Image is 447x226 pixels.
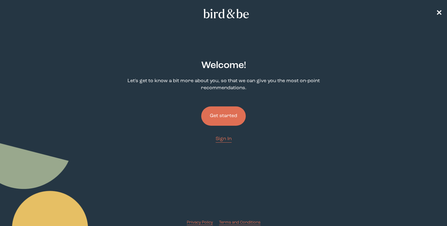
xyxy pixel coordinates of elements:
[416,197,441,220] iframe: Gorgias live chat messenger
[117,78,331,92] p: Let's get to know a bit more about you, so that we can give you the most on-point recommendations.
[201,106,246,126] button: Get started
[219,220,261,224] span: Terms and Conditions
[187,220,213,224] span: Privacy Policy
[216,136,232,141] span: Sign In
[201,97,246,136] a: Get started
[219,220,261,225] a: Terms and Conditions
[436,8,442,19] a: ✕
[201,59,246,73] h2: Welcome !
[436,10,442,17] span: ✕
[216,136,232,143] a: Sign In
[187,220,213,225] a: Privacy Policy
